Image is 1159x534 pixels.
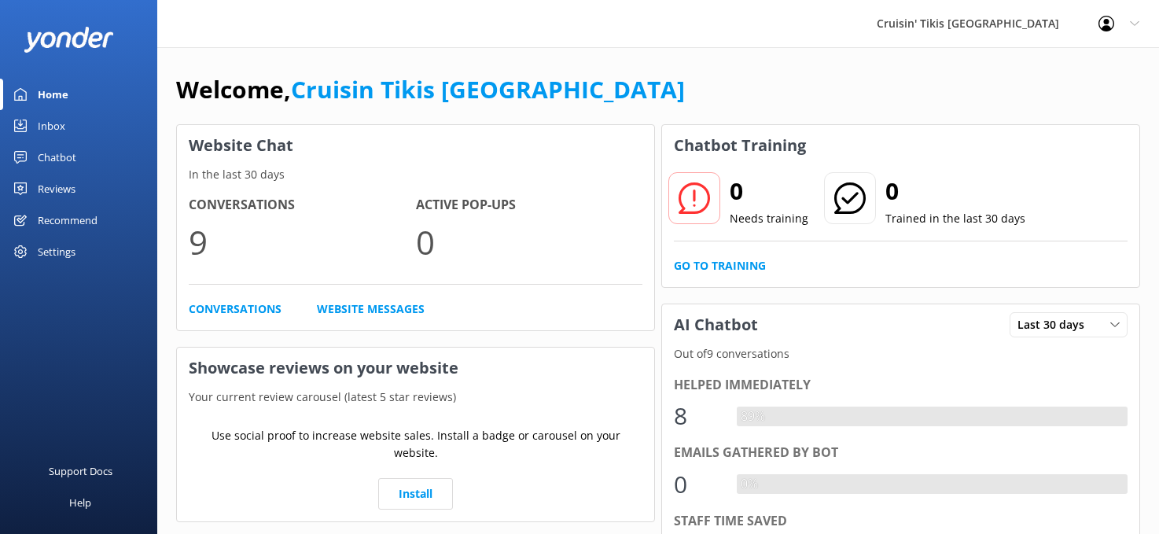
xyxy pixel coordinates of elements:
[674,443,1128,463] div: Emails gathered by bot
[176,71,685,109] h1: Welcome,
[189,427,642,462] p: Use social proof to increase website sales. Install a badge or carousel on your website.
[38,236,75,267] div: Settings
[416,215,643,268] p: 0
[730,210,808,227] p: Needs training
[177,125,654,166] h3: Website Chat
[38,142,76,173] div: Chatbot
[1017,316,1094,333] span: Last 30 days
[38,173,75,204] div: Reviews
[189,300,281,318] a: Conversations
[885,172,1025,210] h2: 0
[69,487,91,518] div: Help
[674,397,721,435] div: 8
[38,79,68,110] div: Home
[662,125,818,166] h3: Chatbot Training
[674,257,766,274] a: Go to Training
[177,166,654,183] p: In the last 30 days
[737,474,762,495] div: 0%
[177,348,654,389] h3: Showcase reviews on your website
[662,345,1139,363] p: Out of 9 conversations
[662,304,770,345] h3: AI Chatbot
[24,27,114,53] img: yonder-white-logo.png
[49,455,112,487] div: Support Docs
[674,511,1128,532] div: Staff time saved
[189,195,416,215] h4: Conversations
[38,110,65,142] div: Inbox
[674,466,721,503] div: 0
[730,172,808,210] h2: 0
[737,407,769,427] div: 89%
[317,300,425,318] a: Website Messages
[291,73,685,105] a: Cruisin Tikis [GEOGRAPHIC_DATA]
[189,215,416,268] p: 9
[378,478,453,510] a: Install
[674,375,1128,396] div: Helped immediately
[38,204,98,236] div: Recommend
[416,195,643,215] h4: Active Pop-ups
[885,210,1025,227] p: Trained in the last 30 days
[177,389,654,406] p: Your current review carousel (latest 5 star reviews)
